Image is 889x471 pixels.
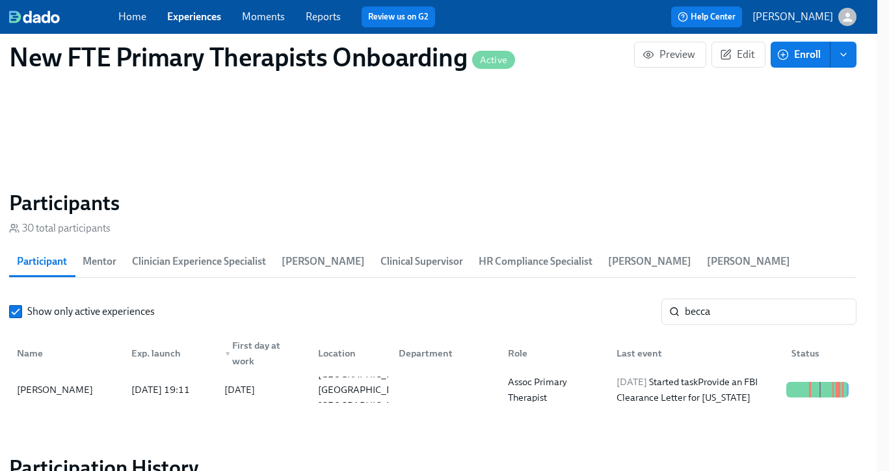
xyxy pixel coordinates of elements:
[830,42,856,68] button: enroll
[224,382,255,397] div: [DATE]
[308,340,388,366] div: Location
[118,10,146,23] a: Home
[671,7,742,27] button: Help Center
[27,304,155,319] span: Show only active experiences
[608,252,691,271] span: [PERSON_NAME]
[606,340,781,366] div: Last event
[126,382,215,397] div: [DATE] 19:11
[786,345,854,361] div: Status
[9,42,515,73] h1: New FTE Primary Therapists Onboarding
[242,10,285,23] a: Moments
[9,371,856,408] div: [PERSON_NAME][DATE] 19:11[DATE][GEOGRAPHIC_DATA] [GEOGRAPHIC_DATA] [GEOGRAPHIC_DATA]Assoc Primary...
[752,10,833,24] p: [PERSON_NAME]
[219,338,308,369] div: First day at work
[678,10,736,23] span: Help Center
[306,10,341,23] a: Reports
[9,10,118,23] a: dado
[121,340,215,366] div: Exp. launch
[313,345,388,361] div: Location
[711,42,765,68] button: Edit
[224,351,231,357] span: ▼
[214,340,308,366] div: ▼First day at work
[12,340,121,366] div: Name
[282,252,365,271] span: [PERSON_NAME]
[752,8,856,26] button: [PERSON_NAME]
[611,374,781,405] div: Started task Provide an FBI Clearance Letter for [US_STATE]
[167,10,221,23] a: Experiences
[781,340,854,366] div: Status
[362,7,435,27] button: Review us on G2
[634,42,706,68] button: Preview
[771,42,830,68] button: Enroll
[12,345,121,361] div: Name
[388,340,498,366] div: Department
[17,252,67,271] span: Participant
[393,345,498,361] div: Department
[12,382,121,397] div: [PERSON_NAME]
[472,55,515,65] span: Active
[498,340,607,366] div: Role
[9,190,856,216] h2: Participants
[313,366,419,413] div: [GEOGRAPHIC_DATA] [GEOGRAPHIC_DATA] [GEOGRAPHIC_DATA]
[9,221,111,235] div: 30 total participants
[645,48,695,61] span: Preview
[707,252,790,271] span: [PERSON_NAME]
[83,252,116,271] span: Mentor
[503,374,607,405] div: Assoc Primary Therapist
[368,10,429,23] a: Review us on G2
[380,252,463,271] span: Clinical Supervisor
[479,252,592,271] span: HR Compliance Specialist
[780,48,821,61] span: Enroll
[617,376,647,388] span: [DATE]
[503,345,607,361] div: Role
[611,345,781,361] div: Last event
[126,345,215,361] div: Exp. launch
[132,252,266,271] span: Clinician Experience Specialist
[723,48,754,61] span: Edit
[9,10,60,23] img: dado
[685,299,856,325] input: Search by name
